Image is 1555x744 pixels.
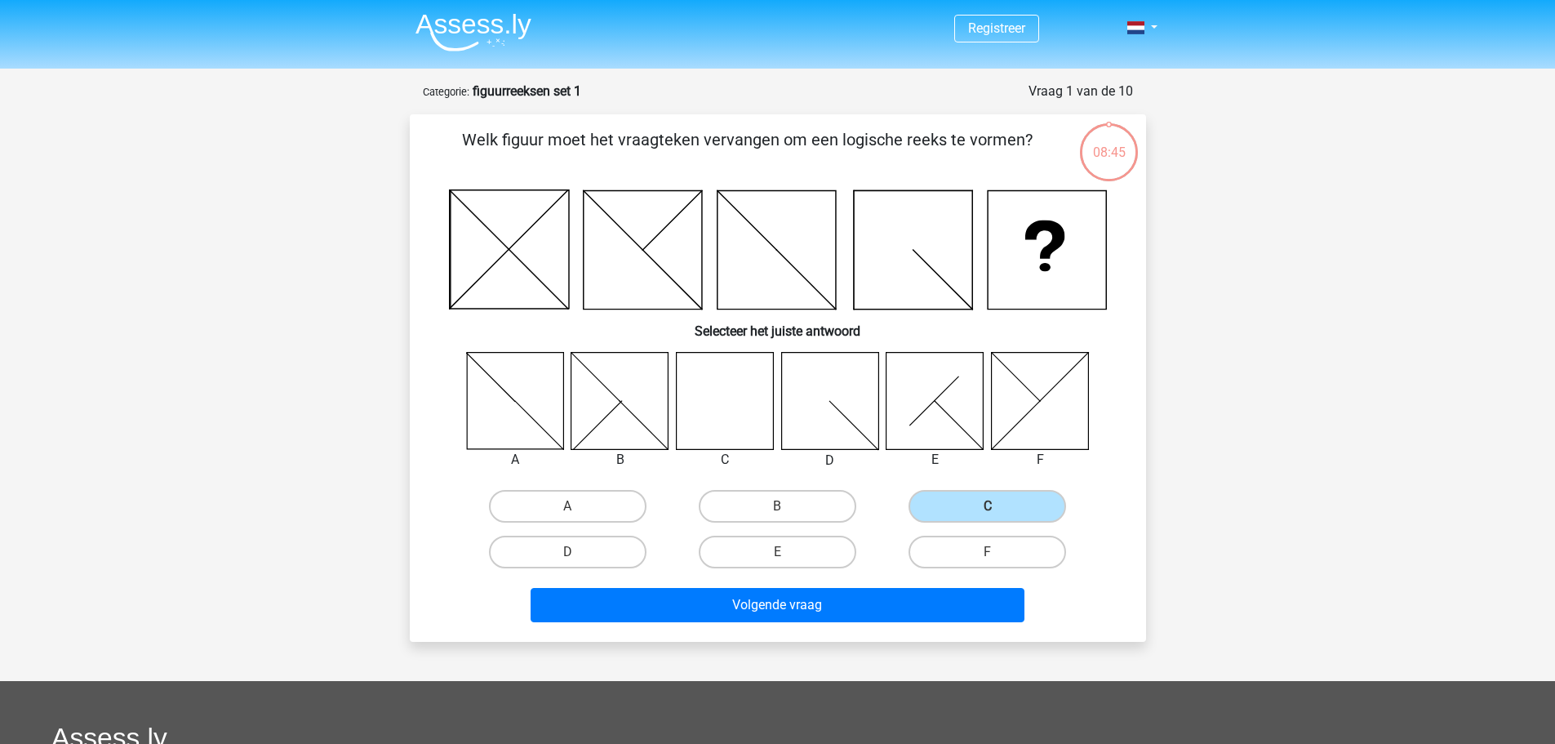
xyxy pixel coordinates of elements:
div: 08:45 [1078,122,1140,163]
img: Assessly [415,13,531,51]
div: Vraag 1 van de 10 [1029,82,1133,101]
label: D [489,536,646,568]
div: B [558,450,682,470]
div: F [979,450,1102,470]
a: Registreer [968,20,1025,36]
label: E [699,536,856,568]
label: C [909,490,1066,523]
div: A [454,450,577,470]
p: Welk figuur moet het vraagteken vervangen om een logische reeks te vormen? [436,127,1059,176]
div: D [769,451,892,470]
div: C [664,450,787,470]
label: F [909,536,1066,568]
strong: figuurreeksen set 1 [473,83,581,99]
button: Volgende vraag [531,588,1024,622]
div: E [873,450,997,470]
label: A [489,490,646,523]
label: B [699,490,856,523]
h6: Selecteer het juiste antwoord [436,310,1120,339]
small: Categorie: [423,86,469,98]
